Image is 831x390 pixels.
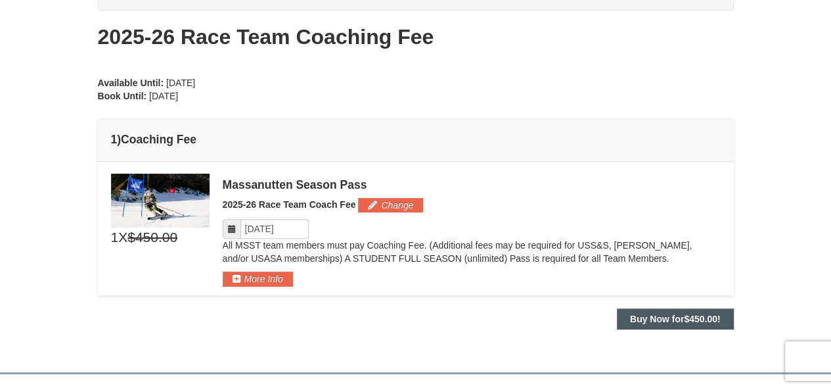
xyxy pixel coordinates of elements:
[117,133,121,146] span: )
[98,78,164,88] strong: Available Until:
[617,308,734,329] button: Buy Now for$450.00!
[98,24,734,50] h1: 2025-26 Race Team Coaching Fee
[166,78,195,88] span: [DATE]
[149,91,178,101] span: [DATE]
[684,314,717,324] span: $450.00
[111,133,721,146] h4: 1 Coaching Fee
[127,228,177,247] span: $450.00
[223,272,293,286] button: More Info
[111,174,210,228] img: 6619937-211-5c6956ec.jpg
[118,228,127,247] span: X
[223,199,356,210] span: 2025-26 Race Team Coach Fee
[98,91,147,101] strong: Book Until:
[358,198,423,212] button: Change
[111,228,119,247] span: 1
[630,314,721,324] strong: Buy Now for !
[223,239,721,265] p: All MSST team members must pay Coaching Fee. (Additional fees may be required for USS&S, [PERSON_...
[223,178,721,191] div: Massanutten Season Pass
